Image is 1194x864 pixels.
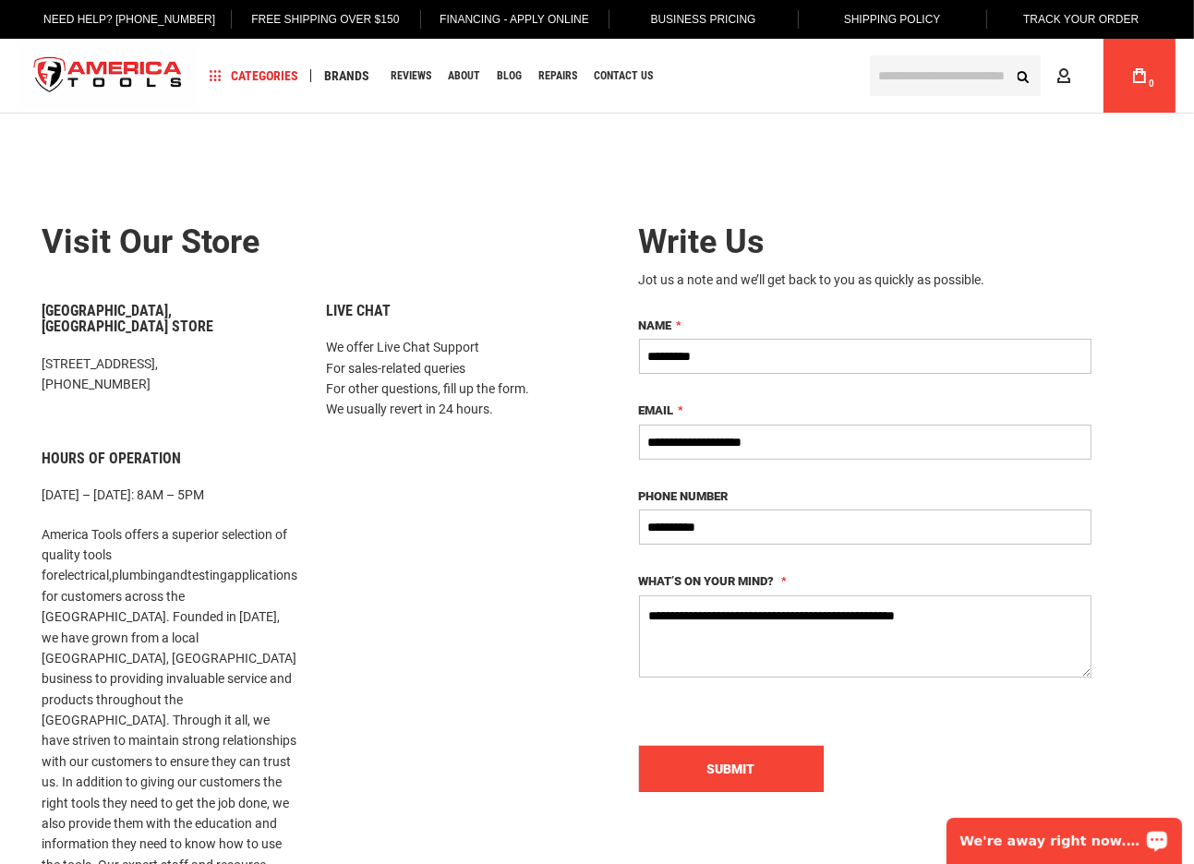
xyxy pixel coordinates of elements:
a: plumbing [112,568,165,582]
a: About [440,64,488,89]
a: Repairs [530,64,585,89]
span: Email [639,403,674,417]
a: Categories [201,64,307,89]
a: Contact Us [585,64,661,89]
h2: Visit our store [42,224,584,261]
span: Blog [497,70,522,81]
span: Phone Number [639,489,729,503]
a: store logo [18,42,198,111]
h6: [GEOGRAPHIC_DATA], [GEOGRAPHIC_DATA] Store [42,303,298,335]
span: Brands [324,69,369,82]
span: What’s on your mind? [639,574,775,588]
button: Search [1006,58,1041,93]
p: We offer Live Chat Support For sales-related queries For other questions, fill up the form. We us... [326,337,583,420]
div: Jot us a note and we’ll get back to you as quickly as possible. [639,270,1091,289]
h6: Hours of Operation [42,450,298,467]
img: America Tools [18,42,198,111]
p: [DATE] – [DATE]: 8AM – 5PM [42,485,298,505]
span: Shipping Policy [844,13,941,26]
a: 0 [1122,39,1157,113]
h6: Live Chat [326,303,583,319]
a: Brands [316,64,378,89]
span: Reviews [391,70,431,81]
a: Blog [488,64,530,89]
a: testing [187,568,227,582]
span: Categories [210,69,298,82]
a: Reviews [382,64,440,89]
span: Contact Us [594,70,653,81]
span: About [448,70,480,81]
a: electrical [58,568,109,582]
span: 0 [1149,78,1154,89]
span: Repairs [538,70,577,81]
span: Name [639,318,672,332]
iframe: LiveChat chat widget [935,806,1194,864]
button: Submit [639,746,824,792]
p: [STREET_ADDRESS], [PHONE_NUMBER] [42,354,298,395]
span: Write Us [639,222,766,261]
span: Submit [707,762,755,776]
